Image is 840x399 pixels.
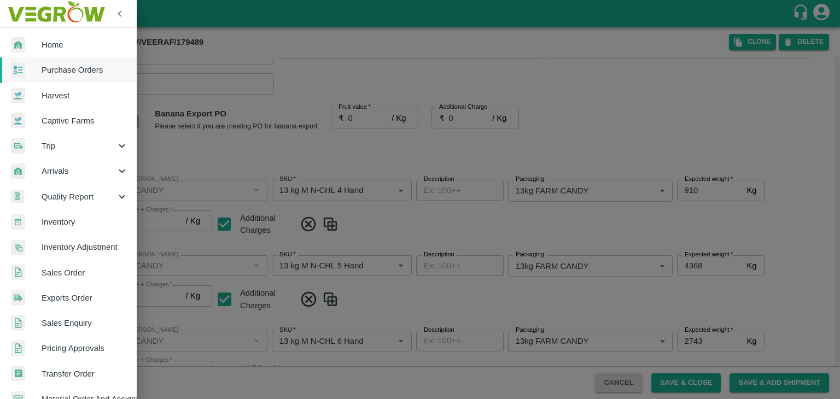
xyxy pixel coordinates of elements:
img: harvest [11,113,25,129]
span: Purchase Orders [42,64,128,76]
span: Captive Farms [42,115,128,127]
span: Home [42,39,128,51]
img: inventory [11,239,25,255]
span: Trip [42,140,116,152]
span: Pricing Approvals [42,342,128,354]
img: whArrival [11,163,25,179]
span: Exports Order [42,292,128,304]
img: delivery [11,138,25,154]
span: Transfer Order [42,368,128,380]
span: Inventory Adjustment [42,241,128,253]
img: qualityReport [11,190,24,203]
span: Harvest [42,90,128,102]
img: sales [11,265,25,280]
img: shipments [11,290,25,306]
img: sales [11,341,25,356]
img: harvest [11,87,25,104]
span: Quality Report [42,191,116,203]
span: Sales Enquiry [42,317,128,329]
img: sales [11,315,25,331]
img: whTransfer [11,366,25,382]
span: Sales Order [42,267,128,279]
span: Inventory [42,216,128,228]
span: Arrivals [42,165,116,177]
img: whInventory [11,214,25,230]
img: whArrival [11,37,25,53]
img: reciept [11,62,25,78]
